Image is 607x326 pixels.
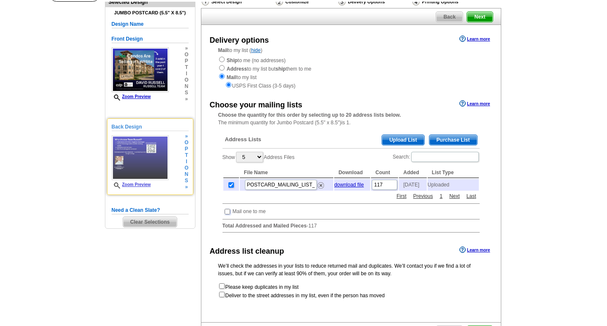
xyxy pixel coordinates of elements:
a: Learn more [459,36,490,42]
h4: Jumbo Postcard (5.5" x 8.5") [112,10,189,16]
span: p [184,146,188,152]
span: i [184,159,188,165]
a: Zoom Preview [112,94,151,99]
span: p [184,58,188,64]
form: Please keep duplicates in my list Deliver to the street addresses in my list, even if the person ... [218,282,484,299]
th: Added [399,167,426,178]
span: Upload List [382,135,424,145]
span: o [184,52,188,58]
div: to me (no addresses) to my list but them to me to my list [218,56,484,90]
a: Back [436,11,463,22]
h5: Front Design [112,35,189,43]
label: Search: [393,151,479,163]
select: ShowAddress Files [236,152,263,162]
a: hide [251,47,261,53]
span: 117 [308,223,317,229]
a: Learn more [459,247,490,253]
img: small-thumb.jpg [112,47,169,92]
div: The minimum quantity for Jumbo Postcard (5.5" x 8.5")is 1. [201,111,501,126]
span: Address Lists [225,136,261,143]
img: delete.png [318,182,324,189]
td: Mail one to me [232,207,266,216]
span: o [184,77,188,83]
th: File Name [240,167,334,178]
span: » [184,133,188,140]
h5: Need a Clean Slate? [112,206,189,214]
label: Show Address Files [222,151,295,163]
span: Purchase List [429,135,477,145]
a: Next [447,192,462,200]
strong: ship [275,66,286,72]
th: List Type [428,167,479,178]
span: Next [467,12,492,22]
span: n [184,171,188,178]
div: USPS First Class (3-5 days) [218,81,484,90]
span: s [184,90,188,96]
td: Uploaded [428,179,479,191]
img: small-thumb.jpg [112,135,169,180]
p: We’ll check the addresses in your lists to reduce returned mail and duplicates. We’ll contact you... [218,262,484,277]
div: to my list ( ) [201,47,501,90]
span: s [184,178,188,184]
span: o [184,140,188,146]
strong: Mail [218,47,228,53]
input: Search: [411,152,479,162]
span: t [184,64,188,71]
a: 1 [437,192,445,200]
strong: Mail [227,74,236,80]
h5: Back Design [112,123,189,131]
a: Previous [411,192,435,200]
div: Choose your mailing lists [210,99,302,111]
span: i [184,71,188,77]
th: Download [334,167,370,178]
span: » [184,96,188,102]
th: Count [371,167,398,178]
h5: Design Name [112,20,189,28]
span: Clear Selections [123,217,177,227]
div: Delivery options [210,35,269,46]
a: First [394,192,408,200]
span: t [184,152,188,159]
a: Zoom Preview [112,182,151,187]
strong: Total Addressed and Mailed Pieces [222,223,307,229]
a: Remove this list [318,181,324,186]
td: [DATE] [399,179,426,191]
strong: Choose the quantity for this order by selecting up to 20 address lists below. [218,112,401,118]
span: » [184,184,188,190]
strong: Ship [227,58,238,63]
div: Address list cleanup [210,246,284,257]
a: Last [464,192,478,200]
a: Learn more [459,100,490,107]
span: o [184,165,188,171]
span: Back [436,12,463,22]
div: - [218,128,484,239]
span: n [184,83,188,90]
strong: Address [227,66,247,72]
span: » [184,45,188,52]
a: download file [334,182,364,188]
